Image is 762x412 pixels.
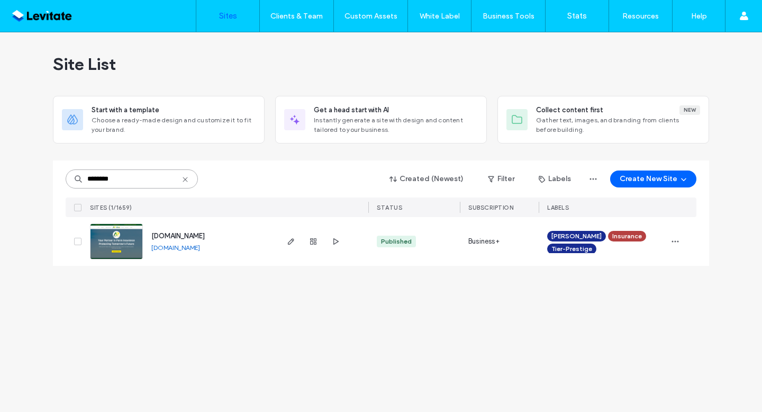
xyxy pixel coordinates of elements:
[536,115,700,135] span: Gather text, images, and branding from clients before building.
[567,11,587,21] label: Stats
[497,96,709,144] div: Collect content firstNewGather text, images, and branding from clients before building.
[314,105,389,115] span: Get a head start with AI
[344,12,397,21] label: Custom Assets
[483,12,534,21] label: Business Tools
[377,204,402,211] span: STATUS
[529,171,580,187] button: Labels
[551,244,592,254] span: Tier-Prestige
[468,204,513,211] span: SUBSCRIPTION
[270,12,323,21] label: Clients & Team
[151,244,200,252] a: [DOMAIN_NAME]
[420,12,460,21] label: White Label
[380,171,473,187] button: Created (Newest)
[551,231,602,241] span: [PERSON_NAME]
[275,96,487,144] div: Get a head start with AIInstantly generate a site with design and content tailored to your business.
[151,232,205,240] a: [DOMAIN_NAME]
[547,204,569,211] span: LABELS
[536,105,603,115] span: Collect content first
[612,231,642,241] span: Insurance
[314,115,478,135] span: Instantly generate a site with design and content tailored to your business.
[219,11,237,21] label: Sites
[610,171,696,187] button: Create New Site
[622,12,659,21] label: Resources
[468,236,500,247] span: Business+
[381,237,412,246] div: Published
[92,105,159,115] span: Start with a template
[53,53,116,75] span: Site List
[691,12,707,21] label: Help
[24,7,46,17] span: Help
[679,105,700,115] div: New
[477,171,525,187] button: Filter
[53,96,265,144] div: Start with a templateChoose a ready-made design and customize it to fit your brand.
[90,204,132,211] span: SITES (1/1659)
[92,115,256,135] span: Choose a ready-made design and customize it to fit your brand.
